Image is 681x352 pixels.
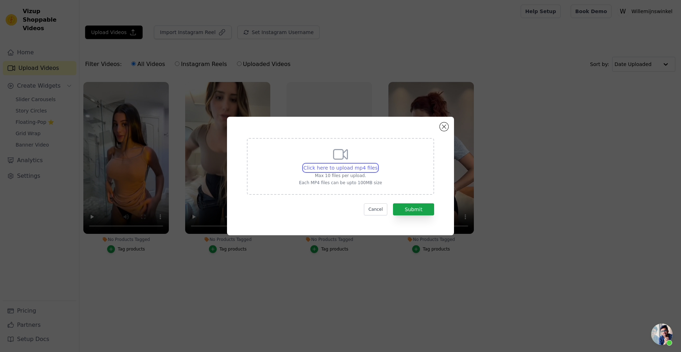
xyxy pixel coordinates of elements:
p: Max 10 files per upload. [299,173,382,178]
button: Close modal [440,122,448,131]
span: Click here to upload mp4 files [304,165,378,171]
div: Open de chat [651,324,672,345]
button: Cancel [364,203,388,215]
p: Each MP4 files can be upto 100MB size [299,180,382,186]
button: Submit [393,203,434,215]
